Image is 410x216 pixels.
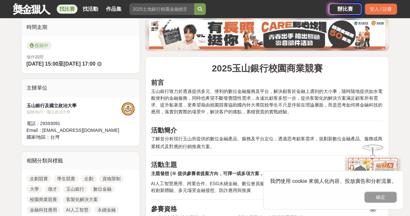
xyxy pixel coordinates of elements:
[149,20,385,49] img: 35ad34ac-3361-4bcf-919e-8d747461931d.jpg
[45,185,60,193] a: 徵才
[81,175,97,183] a: 企劃
[21,152,140,170] div: 相關分類與標籤
[151,127,177,134] strong: 活動簡介
[151,79,164,86] strong: 前言
[27,42,52,49] span: 投稿中
[151,205,177,212] strong: 參賽資格
[129,3,194,15] input: 2025土地銀行校園金融創意挑戰賽：從你出發 開啟智慧金融新頁
[151,181,382,193] span: AI人工智慧應用、跨業合作、ESG永續金融、數位會員服務、跨境支付、虛擬資產、金融友善、機器人理財、顧客旅程創新體驗、多元場景金融發想、防詐應用與推廣
[21,18,140,36] div: 時間走期
[270,178,397,184] span: 我們使用 cookie 來個人化內容、投放廣告和分析流量。
[365,4,397,15] div: 登入 / 註冊
[94,206,119,214] a: 永續金融
[63,196,101,203] a: 客製化解決方案
[50,134,59,140] span: 台灣
[151,171,306,176] strong: 主題發想 (※ 提供參賽者提案方向，可擇一或多項方案，亦可非屬以下主題)：
[57,5,77,14] a: 找比賽
[151,161,177,168] strong: 活動主題
[27,120,122,127] div: 電話： 29393091
[347,157,399,200] img: d2146d9a-e6f6-4337-9592-8cefde37ba6b.png
[63,206,92,214] a: AI人工智慧
[54,175,78,183] a: 學生競賽
[27,134,51,140] span: 國家/地區：
[212,63,322,73] strong: 2025玉山銀行校園商業競賽
[151,89,382,114] span: 玉山銀行致力於透過提供多元、便利的數位金融服務及平台，解決顧客於金融上遇到的大小事，隨時隨地提供如水電般便利的金融服務，同時也希望不斷發覺隱性需求，永遠比顧客多想一步，提供客製化的解決方案滿足顧...
[58,61,64,67] span: 至
[103,5,124,14] a: 作品集
[90,185,115,193] a: 數位金融
[329,4,361,15] a: 辦比賽
[27,185,42,193] a: 大學
[27,102,122,109] div: 玉山銀行及國立政治大學
[27,206,60,214] a: 金融科技應用
[64,61,95,67] span: [DATE] 17:00
[364,192,397,203] button: 確定
[27,55,43,59] span: 徵件期間
[63,185,88,193] a: 玉山銀行
[27,61,58,67] span: [DATE] 15:00
[27,196,60,203] a: 校園商業競賽
[99,175,124,183] a: 資格限制
[80,5,101,14] a: 找活動
[27,127,122,134] div: Email： [EMAIL_ADDRESS][DOMAIN_NAME]
[21,79,140,97] div: 主辦單位
[151,136,382,149] span: 了解並分析現行玉山所提供的數位金融產品、服務及平台定位，透過思考顧客需求，規劃新數位金融產品、服務或商業模式及對應的行銷推廣方案。
[27,109,122,115] div: 協辦/執行： 國立政治大學
[27,175,51,183] a: 企劃競賽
